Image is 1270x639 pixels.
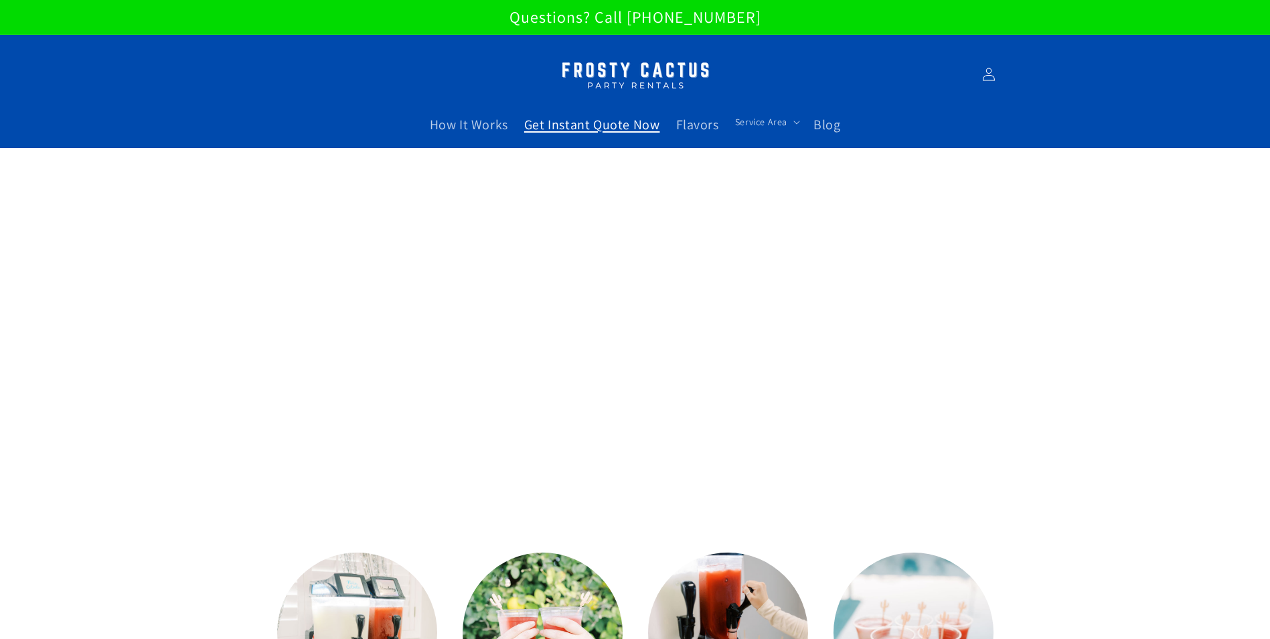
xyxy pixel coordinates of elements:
a: Get Instant Quote Now [516,108,668,141]
span: Service Area [735,116,787,128]
a: How It Works [422,108,516,141]
a: Blog [805,108,848,141]
span: Flavors [676,116,719,133]
a: Flavors [668,108,727,141]
span: How It Works [430,116,508,133]
summary: Service Area [727,108,805,136]
span: Get Instant Quote Now [524,116,660,133]
span: Blog [813,116,840,133]
img: Margarita Machine Rental in Scottsdale, Phoenix, Tempe, Chandler, Gilbert, Mesa and Maricopa [552,54,719,96]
